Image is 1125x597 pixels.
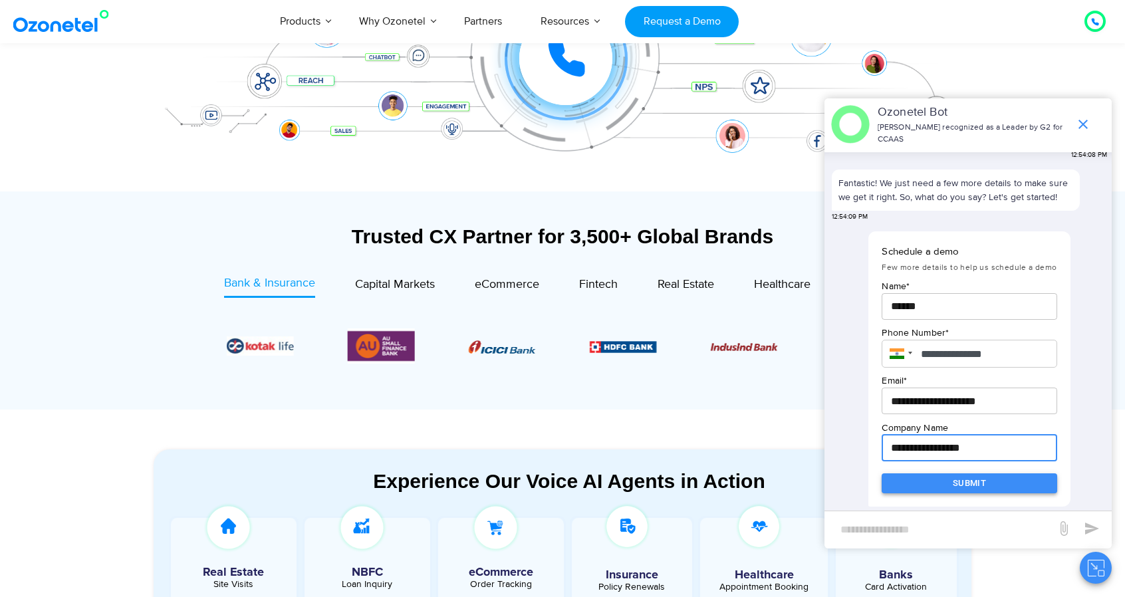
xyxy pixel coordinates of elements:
[625,6,739,37] a: Request a Demo
[838,176,1073,204] p: Fantastic! We just need a few more details to make sure we get it right. So, what do you say? Let...
[882,421,1057,435] p: Company Name
[227,336,294,356] img: Picture26.jpg
[710,569,818,581] h5: Healthcare
[832,212,868,222] span: 12:54:09 PM
[754,275,811,298] a: Healthcare
[842,582,950,592] div: Card Activation
[178,580,290,589] div: Site Visits
[348,328,415,364] div: 6 / 6
[224,276,315,291] span: Bank & Insurance
[658,277,714,292] span: Real Estate
[831,518,1049,542] div: new-msg-input
[882,374,1057,388] p: Email *
[311,566,424,578] h5: NBFC
[224,275,315,298] a: Bank & Insurance
[710,343,777,351] img: Picture10.png
[589,338,656,354] div: 2 / 6
[167,469,971,493] div: Experience Our Voice AI Agents in Action
[348,328,415,364] img: Picture13.png
[710,582,818,592] div: Appointment Booking
[882,340,916,368] div: India: + 91
[1070,111,1096,138] span: end chat or minimize
[578,569,686,581] h5: Insurance
[311,580,424,589] div: Loan Inquiry
[882,245,1057,260] p: Schedule a demo
[355,275,435,298] a: Capital Markets
[227,336,294,356] div: 5 / 6
[754,277,811,292] span: Healthcare
[445,566,557,578] h5: eCommerce
[178,566,290,578] h5: Real Estate
[658,275,714,298] a: Real Estate
[878,104,1068,122] p: Ozonetel Bot
[1080,552,1112,584] button: Close chat
[227,328,898,364] div: Image Carousel
[475,275,539,298] a: eCommerce
[469,338,536,354] div: 1 / 6
[710,338,777,354] div: 3 / 6
[878,122,1068,146] p: [PERSON_NAME] recognized as a Leader by G2 for CCAAS
[882,473,1057,494] button: Submit
[831,105,870,144] img: header
[1071,150,1107,160] span: 12:54:08 PM
[882,279,1057,293] p: Name *
[579,277,618,292] span: Fintech
[445,580,557,589] div: Order Tracking
[882,326,1057,340] p: Phone Number *
[154,225,971,248] div: Trusted CX Partner for 3,500+ Global Brands
[578,582,686,592] div: Policy Renewals
[579,275,618,298] a: Fintech
[355,277,435,292] span: Capital Markets
[882,263,1057,273] span: Few more details to help us schedule a demo
[469,340,536,354] img: Picture8.png
[475,277,539,292] span: eCommerce
[589,341,656,352] img: Picture9.png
